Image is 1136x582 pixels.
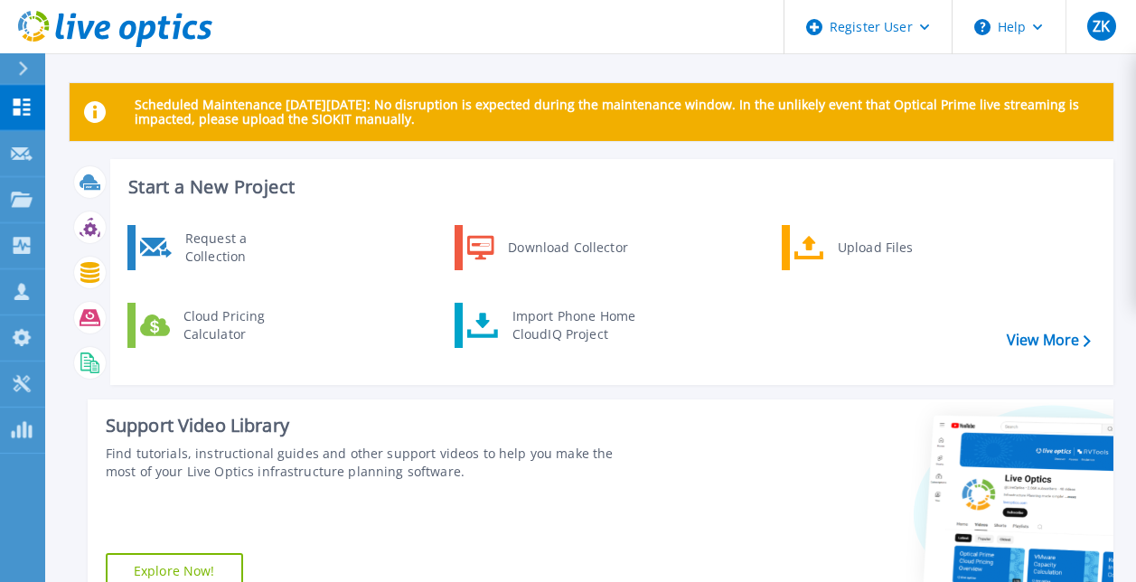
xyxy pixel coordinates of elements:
[503,307,644,343] div: Import Phone Home CloudIQ Project
[176,230,308,266] div: Request a Collection
[1007,332,1091,349] a: View More
[106,445,639,481] div: Find tutorials, instructional guides and other support videos to help you make the most of your L...
[1093,19,1110,33] span: ZK
[127,303,313,348] a: Cloud Pricing Calculator
[106,414,639,437] div: Support Video Library
[127,225,313,270] a: Request a Collection
[829,230,962,266] div: Upload Files
[128,177,1090,197] h3: Start a New Project
[135,98,1099,127] p: Scheduled Maintenance [DATE][DATE]: No disruption is expected during the maintenance window. In t...
[174,307,308,343] div: Cloud Pricing Calculator
[499,230,635,266] div: Download Collector
[455,225,640,270] a: Download Collector
[782,225,967,270] a: Upload Files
